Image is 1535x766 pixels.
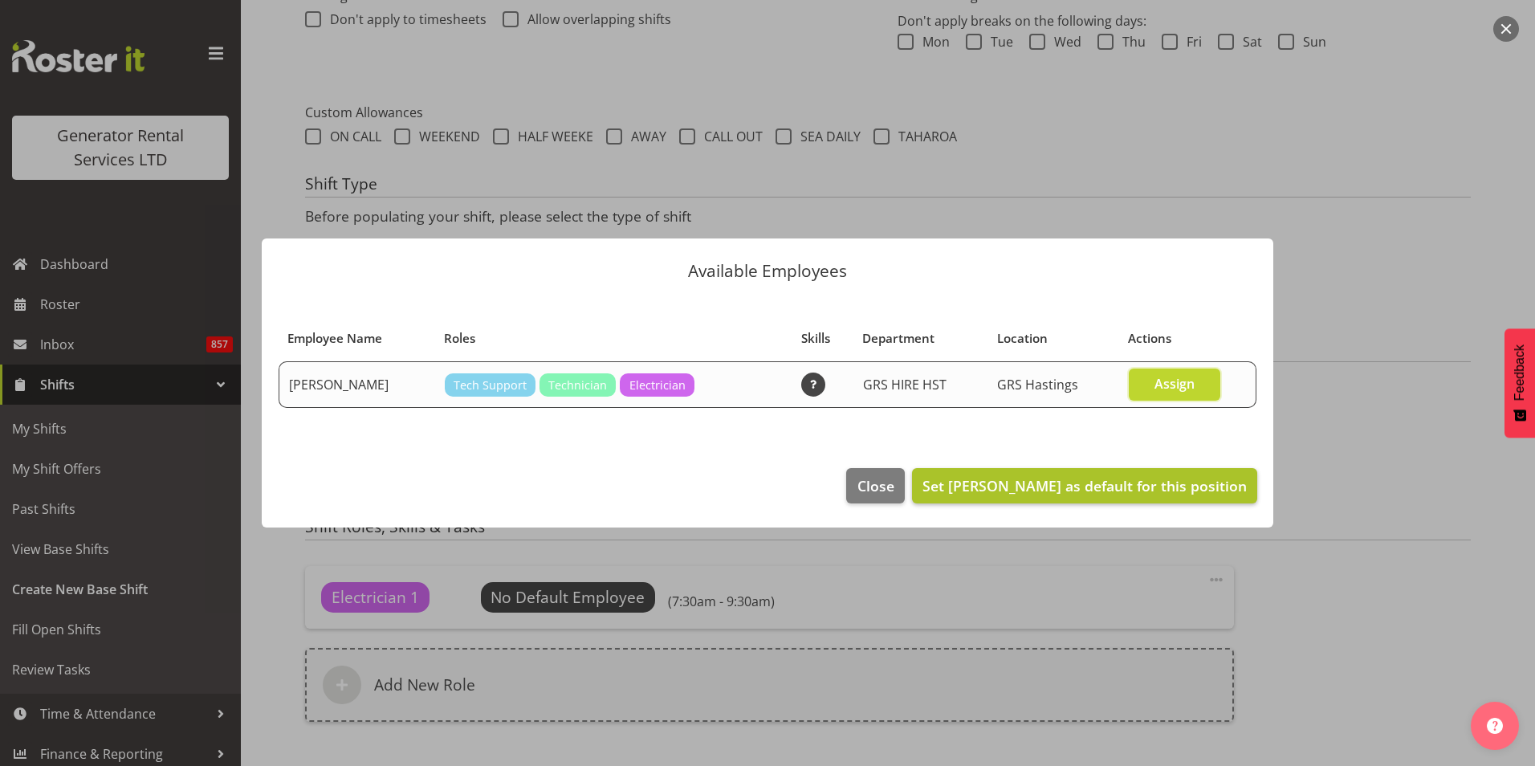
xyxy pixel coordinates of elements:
[997,376,1078,393] span: GRS Hastings
[862,329,979,348] div: Department
[444,329,783,348] div: Roles
[1154,376,1195,392] span: Assign
[922,476,1247,495] span: Set [PERSON_NAME] as default for this position
[846,468,904,503] button: Close
[1504,328,1535,438] button: Feedback - Show survey
[279,361,435,408] td: [PERSON_NAME]
[863,376,947,393] span: GRS HIRE HST
[278,263,1257,279] p: Available Employees
[548,377,607,394] span: Technician
[1128,329,1221,348] div: Actions
[287,329,425,348] div: Employee Name
[912,468,1257,503] button: Set [PERSON_NAME] as default for this position
[857,475,894,496] span: Close
[1513,344,1527,401] span: Feedback
[801,329,845,348] div: Skills
[454,377,527,394] span: Tech Support
[1487,718,1503,734] img: help-xxl-2.png
[629,377,686,394] span: Electrician
[997,329,1110,348] div: Location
